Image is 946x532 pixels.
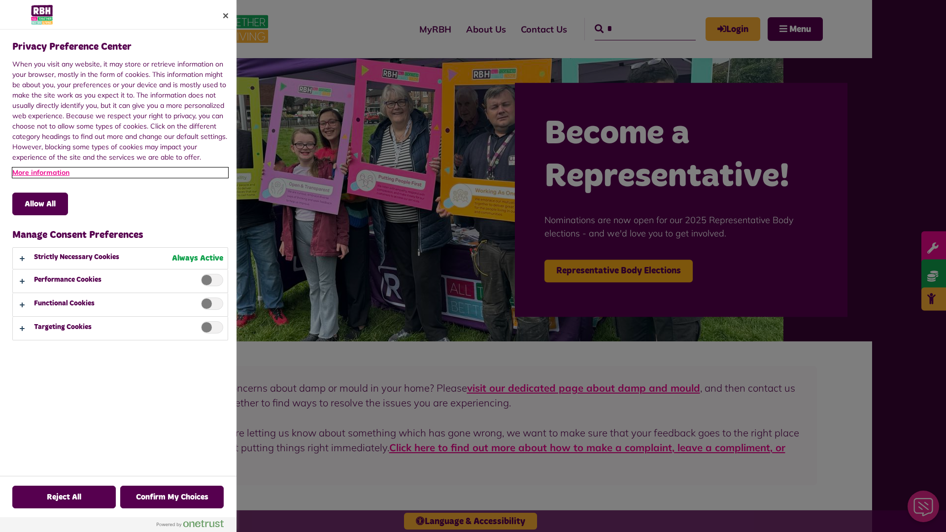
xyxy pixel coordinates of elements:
div: Close Web Assistant [6,3,37,34]
button: Confirm My Choices [120,486,224,508]
img: Powered by OneTrust Opens in a new Tab [157,520,224,528]
button: Close [215,5,236,27]
button: Allow All [12,193,68,215]
a: More information about your privacy, opens in a new tab [12,167,228,178]
div: Company Logo [12,5,71,25]
button: Reject All [12,486,116,508]
h2: Privacy Preference Center [12,39,132,54]
img: Company Logo [31,5,53,25]
h3: Manage Consent Preferences [12,228,228,242]
a: Powered by OneTrust Opens in a new Tab [157,520,232,532]
div: When you visit any website, it may store or retrieve information on your browser, mostly in the f... [12,59,228,180]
